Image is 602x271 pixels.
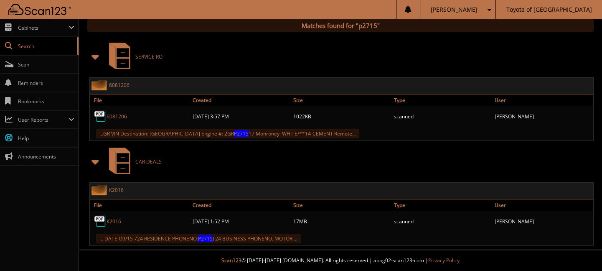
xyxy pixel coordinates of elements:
[18,98,74,105] span: Bookmarks
[392,199,493,211] a: Type
[109,82,130,89] a: 6081206
[18,61,74,68] span: Scan
[18,153,74,160] span: Announcements
[493,199,593,211] a: User
[109,187,124,194] a: K2016
[291,108,392,125] div: 1022KB
[493,95,593,106] a: User
[191,199,291,211] a: Created
[560,231,602,271] iframe: Chat Widget
[392,95,493,106] a: Type
[506,7,592,12] span: Toyota of [GEOGRAPHIC_DATA]
[91,185,109,195] img: folder2.png
[198,235,213,242] span: P2715
[392,213,493,230] div: scanned
[291,213,392,230] div: 17MB
[135,53,163,60] span: SERVICE RO
[18,135,74,142] span: Help
[431,7,478,12] span: [PERSON_NAME]
[234,130,249,137] span: P2715
[94,110,107,123] img: PDF.png
[291,199,392,211] a: Size
[90,199,191,211] a: File
[94,215,107,228] img: PDF.png
[291,95,392,106] a: Size
[107,113,127,120] a: 6081206
[91,80,109,90] img: folder2.png
[8,4,71,15] img: scan123-logo-white.svg
[493,108,593,125] div: [PERSON_NAME]
[221,257,241,264] span: Scan123
[104,40,163,73] a: SERVICE RO
[392,108,493,125] div: scanned
[107,218,121,225] a: K2016
[18,24,69,31] span: Cabinets
[191,108,291,125] div: [DATE] 3:57 PM
[493,213,593,230] div: [PERSON_NAME]
[191,95,291,106] a: Created
[87,19,594,32] div: Matches found for "p2715"
[18,79,74,87] span: Reminders
[135,158,162,165] span: CAR DEALS
[90,95,191,106] a: File
[18,43,73,50] span: Search
[96,234,301,243] div: ... DATE O9/15 724 RESIDENCE PHONENO. J 24 BUSINESS PHONENO. MOTOR ...
[428,257,460,264] a: Privacy Policy
[96,129,359,138] div: ...GR VIN Destination: [GEOGRAPHIC_DATA] Engine #: 2GR 17 Monroney: WHITE/**14-CEMENT Remote...
[79,251,602,271] div: © [DATE]-[DATE] [DOMAIN_NAME]. All rights reserved | appg02-scan123-com |
[104,145,162,178] a: CAR DEALS
[18,116,69,123] span: User Reports
[191,213,291,230] div: [DATE] 1:52 PM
